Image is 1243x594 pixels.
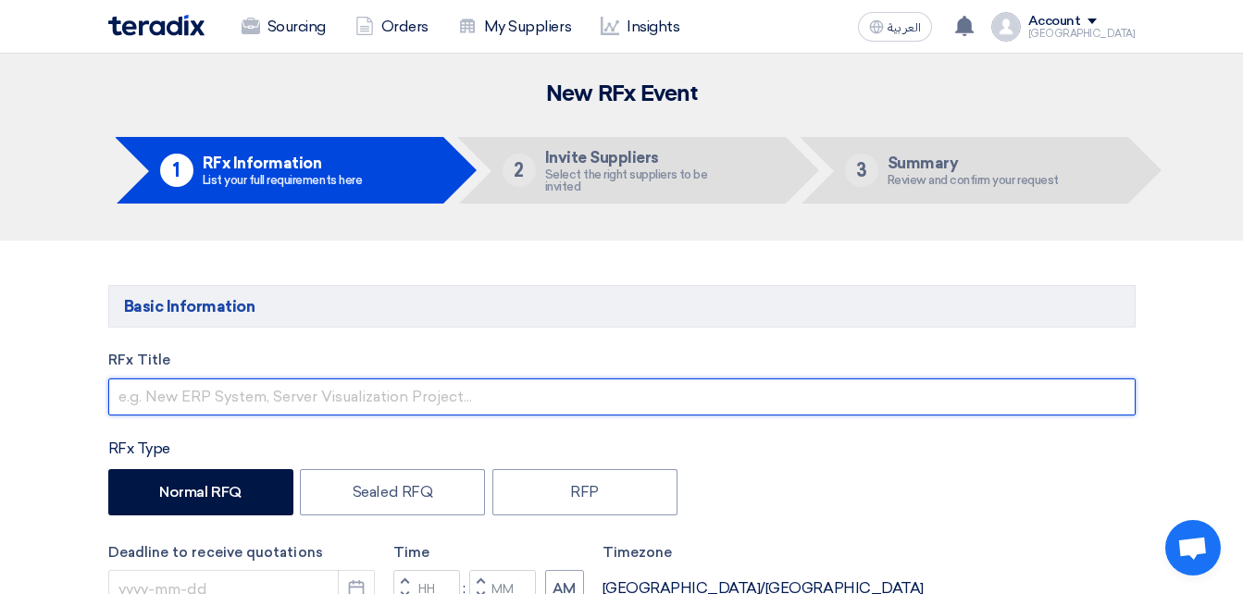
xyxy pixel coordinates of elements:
[108,81,1136,107] h2: New RFx Event
[1028,29,1136,39] div: [GEOGRAPHIC_DATA]
[888,155,1059,171] h5: Summary
[108,378,1136,415] input: e.g. New ERP System, Server Visualization Project...
[160,154,193,187] div: 1
[108,285,1136,328] h5: Basic Information
[545,149,741,166] h5: Invite Suppliers
[545,168,741,192] div: Select the right suppliers to be invited
[108,15,205,36] img: Teradix logo
[203,155,363,171] h5: RFx Information
[227,6,341,47] a: Sourcing
[603,542,924,563] label: Timezone
[108,350,1136,371] label: RFx Title
[300,469,485,515] label: Sealed RFQ
[492,469,677,515] label: RFP
[1028,14,1081,30] div: Account
[443,6,586,47] a: My Suppliers
[858,12,932,42] button: العربية
[1165,520,1221,575] div: Open chat
[108,469,293,515] label: Normal RFQ
[586,6,694,47] a: Insights
[991,12,1021,42] img: profile_test.png
[845,154,878,187] div: 3
[203,174,363,186] div: List your full requirements here
[888,21,921,34] span: العربية
[108,542,375,563] label: Deadline to receive quotations
[341,6,443,47] a: Orders
[503,154,536,187] div: 2
[393,542,584,563] label: Time
[888,174,1059,186] div: Review and confirm your request
[108,438,1136,460] div: RFx Type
